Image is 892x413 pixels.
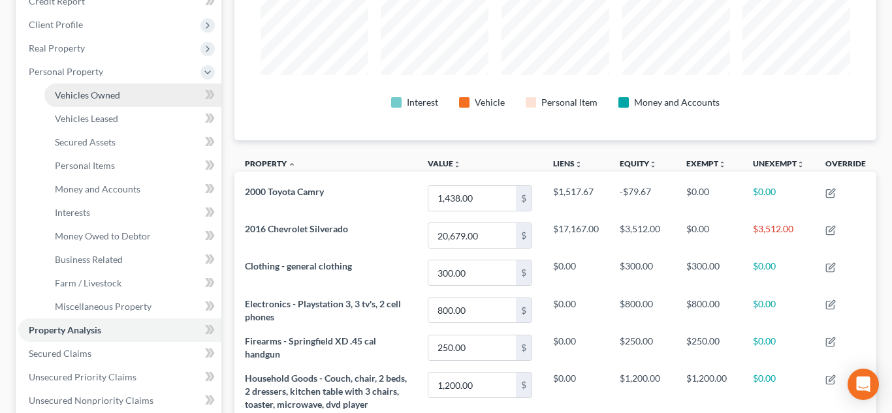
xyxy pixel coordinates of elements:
[516,373,532,397] div: $
[543,254,609,292] td: $0.00
[44,154,221,177] a: Personal Items
[428,298,516,323] input: 0.00
[428,159,461,168] a: Valueunfold_more
[245,373,407,410] span: Household Goods - Couch, chair, 2 beds, 2 dressers, kitchen table with 3 chairs, toaster, microwa...
[29,395,153,406] span: Unsecured Nonpriority Claims
[18,389,221,412] a: Unsecured Nonpriority Claims
[516,186,532,211] div: $
[55,89,120,100] span: Vehicles Owned
[543,292,609,329] td: $0.00
[742,254,815,292] td: $0.00
[44,224,221,248] a: Money Owed to Debtor
[541,96,597,109] div: Personal Item
[55,207,90,218] span: Interests
[407,96,438,109] div: Interest
[609,329,676,366] td: $250.00
[44,248,221,271] a: Business Related
[609,254,676,292] td: $300.00
[609,292,676,329] td: $800.00
[742,179,815,217] td: $0.00
[620,159,657,168] a: Equityunfold_more
[742,329,815,366] td: $0.00
[55,183,140,194] span: Money and Accounts
[676,254,742,292] td: $300.00
[553,159,582,168] a: Liensunfold_more
[245,260,352,271] span: Clothing - general clothing
[516,260,532,285] div: $
[609,217,676,254] td: $3,512.00
[29,19,83,30] span: Client Profile
[718,161,726,168] i: unfold_more
[428,223,516,248] input: 0.00
[649,161,657,168] i: unfold_more
[609,179,676,217] td: -$79.67
[742,217,815,254] td: $3,512.00
[44,201,221,224] a: Interests
[686,159,726,168] a: Exemptunfold_more
[55,113,118,124] span: Vehicles Leased
[815,151,876,180] th: Override
[44,271,221,295] a: Farm / Livestock
[245,186,324,197] span: 2000 Toyota Camry
[55,277,121,288] span: Farm / Livestock
[543,179,609,217] td: $1,517.67
[44,107,221,130] a: Vehicles Leased
[516,298,532,323] div: $
[29,348,91,359] span: Secured Claims
[18,342,221,365] a: Secured Claims
[428,260,516,285] input: 0.00
[543,217,609,254] td: $17,167.00
[516,223,532,248] div: $
[634,96,720,109] div: Money and Accounts
[428,335,516,360] input: 0.00
[543,329,609,366] td: $0.00
[29,324,101,335] span: Property Analysis
[797,161,804,168] i: unfold_more
[245,335,376,359] span: Firearms - Springfield XD .45 cal handgun
[676,179,742,217] td: $0.00
[55,301,151,312] span: Miscellaneous Property
[753,159,804,168] a: Unexemptunfold_more
[575,161,582,168] i: unfold_more
[44,130,221,154] a: Secured Assets
[44,295,221,318] a: Miscellaneous Property
[742,292,815,329] td: $0.00
[44,84,221,107] a: Vehicles Owned
[848,369,879,400] div: Open Intercom Messenger
[453,161,461,168] i: unfold_more
[29,66,103,77] span: Personal Property
[55,136,116,147] span: Secured Assets
[29,42,85,54] span: Real Property
[245,298,401,322] span: Electronics - Playstation 3, 3 tv's, 2 cell phones
[428,373,516,397] input: 0.00
[18,318,221,342] a: Property Analysis
[288,161,296,168] i: expand_less
[516,335,532,360] div: $
[475,96,505,109] div: Vehicle
[245,159,296,168] a: Property expand_less
[44,177,221,201] a: Money and Accounts
[676,217,742,254] td: $0.00
[55,254,123,265] span: Business Related
[55,230,151,241] span: Money Owed to Debtor
[55,160,115,171] span: Personal Items
[428,186,516,211] input: 0.00
[29,371,136,382] span: Unsecured Priority Claims
[676,329,742,366] td: $250.00
[18,365,221,389] a: Unsecured Priority Claims
[676,292,742,329] td: $800.00
[245,223,348,234] span: 2016 Chevrolet Silverado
